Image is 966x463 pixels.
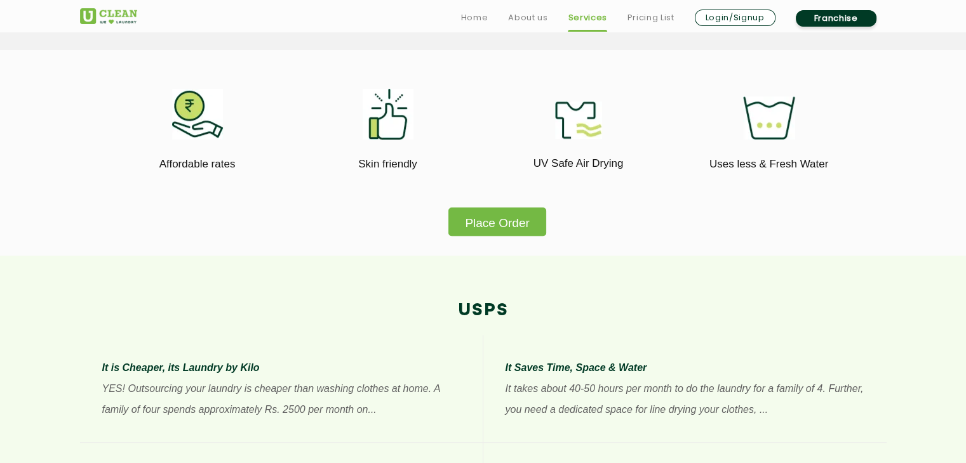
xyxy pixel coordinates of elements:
[80,300,887,321] h2: USPs
[508,10,547,25] a: About us
[627,10,674,25] a: Pricing List
[363,89,413,140] img: skin_friendly_11zon.webp
[102,357,460,378] p: It is Cheaper, its Laundry by Kilo
[448,207,546,236] button: Place Order
[683,155,855,173] p: Uses less & Fresh Water
[302,155,474,173] p: Skin friendly
[172,89,223,140] img: affordable_rates_11zon.webp
[555,101,602,139] img: uv_safe_air_drying_11zon.webp
[461,10,488,25] a: Home
[506,357,864,378] p: It Saves Time, Space & Water
[506,378,864,420] p: It takes about 40-50 hours per month to do the laundry for a family of 4. Further, you need a ded...
[102,378,460,420] p: YES! Outsourcing your laundry is cheaper than washing clothes at home. A family of four spends ap...
[112,155,283,173] p: Affordable rates
[796,10,876,27] a: Franchise
[493,155,664,172] p: UV Safe Air Drying
[568,10,607,25] a: Services
[743,96,795,140] img: uses_less_fresh_water_11zon.webp
[80,8,137,24] img: UClean Laundry and Dry Cleaning
[695,10,775,26] a: Login/Signup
